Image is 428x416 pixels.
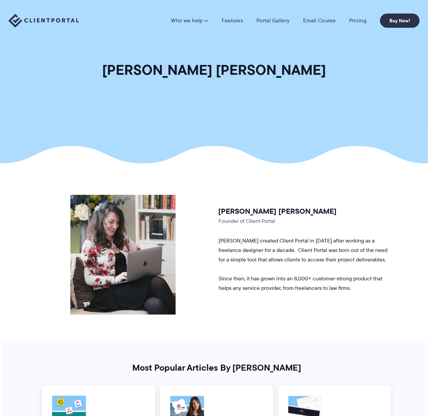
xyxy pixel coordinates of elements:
p: Founder of Client Portal [219,216,388,226]
a: Who we help [171,17,208,24]
span: Since then, it has grown into an 8,000+ customer-strong product that helps any service provider, ... [219,275,382,292]
a: Features [222,17,243,24]
span: [PERSON_NAME] created Client Portal in [DATE] after working as a freelance designer for a decade.... [219,237,387,263]
a: Buy Now! [380,14,420,28]
h3: [PERSON_NAME] [PERSON_NAME] [218,207,388,216]
a: Pricing [349,17,366,24]
img: laura-elizabeth-311 [70,195,176,315]
h1: [PERSON_NAME] [PERSON_NAME] [102,61,326,79]
a: Email Course [303,17,336,24]
a: Portal Gallery [256,17,290,24]
h2: Most Popular Articles By [PERSON_NAME] [42,362,391,373]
